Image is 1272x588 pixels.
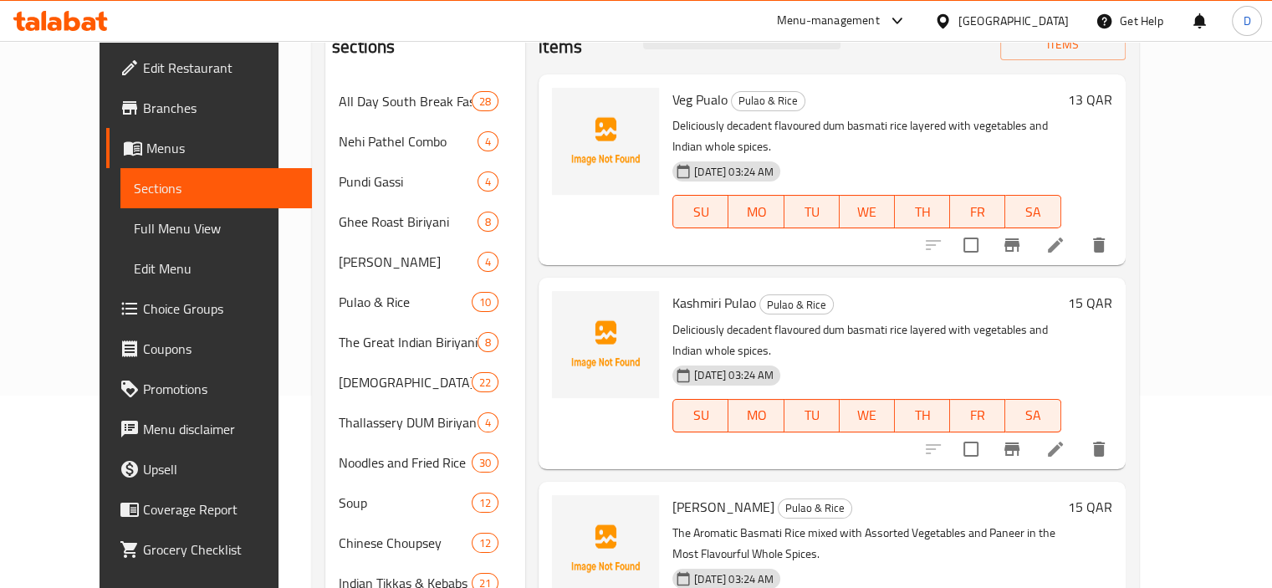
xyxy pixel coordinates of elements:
span: Branches [143,98,299,118]
span: SA [1012,403,1054,427]
span: Sections [134,178,299,198]
a: Upsell [106,449,312,489]
span: Veg Pualo [672,87,728,112]
button: Branch-specific-item [992,225,1032,265]
span: SA [1012,200,1054,224]
span: WE [846,403,888,427]
a: Edit Menu [120,248,312,289]
div: Pulao & Rice [731,91,805,111]
span: All Day South Break Fast Combos [339,91,472,111]
a: Branches [106,88,312,128]
span: Upsell [143,459,299,479]
span: Select to update [953,228,988,263]
span: Coverage Report [143,499,299,519]
span: Noodles and Fried Rice [339,453,472,473]
button: Branch-specific-item [992,429,1032,469]
button: SA [1005,399,1060,432]
span: 4 [478,174,498,190]
button: TU [784,399,840,432]
h6: 15 QAR [1068,291,1112,314]
div: Ghee Roast Biriyani [339,212,478,232]
span: 4 [478,134,498,150]
div: items [472,493,498,513]
div: Chinese Choupsey12 [325,523,525,563]
span: [DATE] 03:24 AM [687,367,780,383]
span: Pulao & Rice [339,292,472,312]
span: TH [902,403,943,427]
span: Nehi Pathel Combo [339,131,478,151]
div: items [472,91,498,111]
a: Menus [106,128,312,168]
span: Menus [146,138,299,158]
div: items [478,252,498,272]
span: Pulao & Rice [732,91,805,110]
span: 8 [478,335,498,350]
div: [DEMOGRAPHIC_DATA] Starters22 [325,362,525,402]
div: items [478,131,498,151]
button: TU [784,195,840,228]
a: Coupons [106,329,312,369]
button: TH [895,195,950,228]
div: Pulao & Rice [759,294,834,314]
span: D [1243,12,1250,30]
span: 12 [473,535,498,551]
div: items [472,453,498,473]
button: FR [950,195,1005,228]
span: Full Menu View [134,218,299,238]
span: Promotions [143,379,299,399]
span: TU [791,200,833,224]
span: Edit Restaurant [143,58,299,78]
span: Edit Menu [134,258,299,279]
img: Veg Pualo [552,88,659,195]
p: Deliciously decadent flavoured dum basmati rice layered with vegetables and Indian whole spices. [672,320,1060,361]
span: Chinese Choupsey [339,533,472,553]
div: Menu-management [777,11,880,31]
a: Edit menu item [1045,235,1065,255]
button: FR [950,399,1005,432]
span: WE [846,200,888,224]
span: [DEMOGRAPHIC_DATA] Starters [339,372,472,392]
div: Tikka Biriyani [339,252,478,272]
span: 12 [473,495,498,511]
span: SU [680,403,722,427]
div: items [478,171,498,192]
span: 30 [473,455,498,471]
h6: 13 QAR [1068,88,1112,111]
div: Pundi Gassi [339,171,478,192]
span: 28 [473,94,498,110]
span: Choice Groups [143,299,299,319]
a: Menu disclaimer [106,409,312,449]
div: All Day South Break Fast Combos28 [325,81,525,121]
span: Coupons [143,339,299,359]
span: 4 [478,415,498,431]
span: MO [735,403,777,427]
div: Noodles and Fried Rice30 [325,442,525,483]
span: Select to update [953,432,988,467]
div: items [478,412,498,432]
div: The Great Indian Biriyanis & Rice [339,332,478,352]
div: Pulao & Rice10 [325,282,525,322]
span: Menu disclaimer [143,419,299,439]
button: MO [728,195,784,228]
span: MO [735,200,777,224]
a: Edit Restaurant [106,48,312,88]
span: Kashmiri Pulao [672,290,756,315]
a: Sections [120,168,312,208]
img: Kashmiri Pulao [552,291,659,398]
button: WE [840,195,895,228]
div: [PERSON_NAME]4 [325,242,525,282]
button: SU [672,399,728,432]
span: Pulao & Rice [760,295,833,314]
p: The Aromatic Basmati Rice mixed with Assorted Vegetables and Paneer in the Most Flavourful Whole ... [672,523,1060,565]
div: items [472,533,498,553]
button: delete [1079,225,1119,265]
div: items [478,332,498,352]
div: items [472,292,498,312]
span: [DATE] 03:24 AM [687,571,780,587]
span: [DATE] 03:24 AM [687,164,780,180]
span: Soup [339,493,472,513]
